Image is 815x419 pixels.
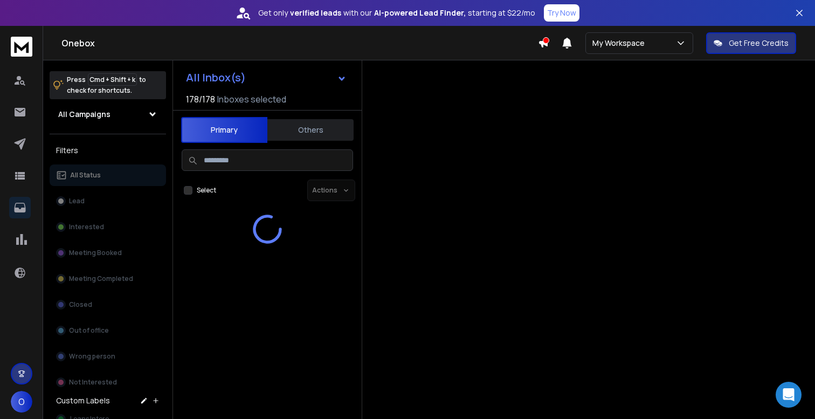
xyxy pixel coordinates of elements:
[186,93,215,106] span: 178 / 178
[267,118,354,142] button: Others
[11,37,32,57] img: logo
[67,74,146,96] p: Press to check for shortcuts.
[374,8,466,18] strong: AI-powered Lead Finder,
[58,109,110,120] h1: All Campaigns
[56,395,110,406] h3: Custom Labels
[186,72,246,83] h1: All Inbox(s)
[197,186,216,195] label: Select
[706,32,796,54] button: Get Free Credits
[181,117,267,143] button: Primary
[290,8,341,18] strong: verified leads
[177,67,355,88] button: All Inbox(s)
[547,8,576,18] p: Try Now
[88,73,137,86] span: Cmd + Shift + k
[50,143,166,158] h3: Filters
[217,93,286,106] h3: Inboxes selected
[776,382,802,408] div: Open Intercom Messenger
[61,37,538,50] h1: Onebox
[258,8,535,18] p: Get only with our starting at $22/mo
[729,38,789,49] p: Get Free Credits
[11,391,32,413] button: O
[50,104,166,125] button: All Campaigns
[592,38,649,49] p: My Workspace
[544,4,579,22] button: Try Now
